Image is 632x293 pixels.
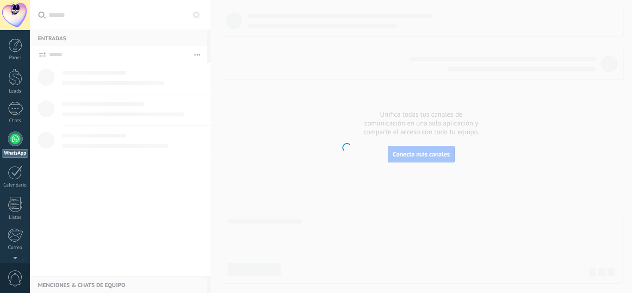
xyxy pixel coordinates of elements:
[2,182,29,188] div: Calendario
[2,215,29,221] div: Listas
[2,88,29,94] div: Leads
[2,149,28,158] div: WhatsApp
[2,118,29,124] div: Chats
[2,245,29,251] div: Correo
[2,55,29,61] div: Panel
